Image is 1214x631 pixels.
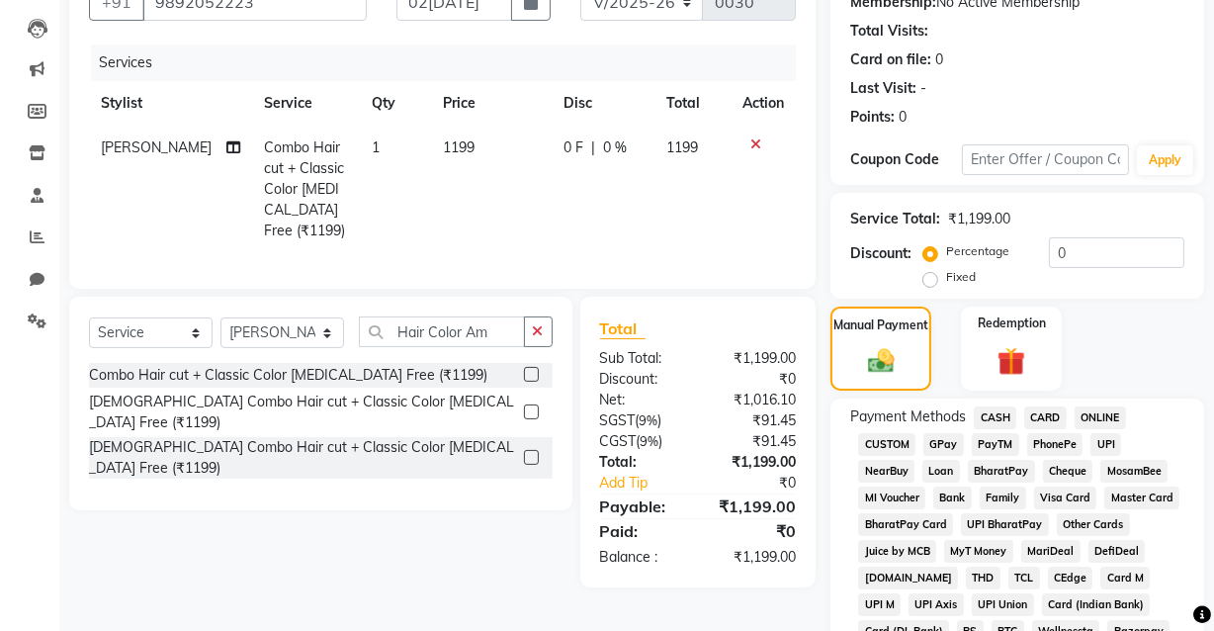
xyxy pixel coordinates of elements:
div: Discount: [585,369,698,390]
span: MosamBee [1100,460,1168,483]
span: 1 [372,138,380,156]
th: Qty [360,81,431,126]
th: Stylist [89,81,252,126]
a: Add Tip [585,473,717,494]
span: CUSTOM [858,433,915,456]
span: UPI [1090,433,1121,456]
span: Total [600,318,646,339]
span: MyT Money [944,540,1013,563]
span: 0 F [564,137,583,158]
label: Percentage [946,242,1009,260]
img: _gift.svg [989,344,1034,379]
div: Net: [585,390,698,410]
input: Enter Offer / Coupon Code [962,144,1129,175]
div: Card on file: [850,49,931,70]
span: PayTM [972,433,1019,456]
span: Juice by MCB [858,540,936,563]
div: Discount: [850,243,911,264]
div: Points: [850,107,895,128]
span: CGST [600,432,637,450]
span: 0 % [603,137,627,158]
span: 9% [640,412,658,428]
div: ₹1,199.00 [698,452,811,473]
div: Service Total: [850,209,940,229]
span: Bank [933,487,972,509]
div: Balance : [585,547,698,568]
span: THD [966,567,1000,589]
label: Manual Payment [833,316,928,334]
span: TCL [1008,567,1040,589]
div: Combo Hair cut + Classic Color [MEDICAL_DATA] Free (₹1199) [89,365,487,386]
span: DefiDeal [1088,540,1146,563]
div: ₹91.45 [698,431,811,452]
div: ₹0 [717,473,811,494]
div: ₹0 [698,369,811,390]
span: [DOMAIN_NAME] [858,567,958,589]
div: Sub Total: [585,348,698,369]
div: ( ) [585,431,698,452]
div: Last Visit: [850,78,916,99]
div: [DEMOGRAPHIC_DATA] Combo Hair cut + Classic Color [MEDICAL_DATA] Free (₹1199) [89,437,516,479]
span: Other Cards [1057,513,1130,536]
span: UPI BharatPay [961,513,1049,536]
span: Visa Card [1034,487,1097,509]
span: UPI Union [972,593,1034,616]
label: Redemption [978,315,1046,332]
span: [PERSON_NAME] [101,138,212,156]
span: CASH [974,406,1016,429]
span: MI Voucher [858,487,925,509]
span: Master Card [1104,487,1179,509]
div: ₹1,016.10 [698,390,811,410]
div: ₹1,199.00 [948,209,1010,229]
button: Apply [1137,145,1193,175]
span: Card M [1100,567,1150,589]
div: Total Visits: [850,21,928,42]
span: CARD [1024,406,1067,429]
div: ₹0 [698,519,811,543]
span: NearBuy [858,460,914,483]
span: Payment Methods [850,406,966,427]
span: Card (Indian Bank) [1042,593,1151,616]
input: Search or Scan [359,316,525,347]
span: BharatPay [968,460,1035,483]
span: 1199 [443,138,475,156]
span: Family [980,487,1026,509]
span: PhonePe [1027,433,1084,456]
span: 1199 [666,138,698,156]
div: ₹1,199.00 [698,547,811,568]
span: BharatPay Card [858,513,953,536]
div: Total: [585,452,698,473]
div: Services [91,45,811,81]
div: Coupon Code [850,149,962,170]
th: Service [252,81,359,126]
img: _cash.svg [860,346,903,377]
span: Loan [922,460,960,483]
div: 0 [935,49,943,70]
div: ₹91.45 [698,410,811,431]
span: 9% [641,433,659,449]
span: UPI Axis [909,593,964,616]
span: GPay [923,433,964,456]
span: CEdge [1048,567,1093,589]
th: Action [731,81,796,126]
div: 0 [899,107,907,128]
span: | [591,137,595,158]
div: ₹1,199.00 [698,348,811,369]
th: Disc [552,81,654,126]
span: SGST [600,411,636,429]
span: MariDeal [1021,540,1081,563]
th: Price [431,81,553,126]
div: ( ) [585,410,698,431]
div: Payable: [585,495,698,518]
div: Paid: [585,519,698,543]
th: Total [654,81,731,126]
span: UPI M [858,593,901,616]
div: [DEMOGRAPHIC_DATA] Combo Hair cut + Classic Color [MEDICAL_DATA] Free (₹1199) [89,392,516,433]
div: ₹1,199.00 [698,495,811,518]
div: - [920,78,926,99]
span: ONLINE [1075,406,1126,429]
label: Fixed [946,268,976,286]
span: Cheque [1043,460,1093,483]
span: Combo Hair cut + Classic Color [MEDICAL_DATA] Free (₹1199) [264,138,345,239]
